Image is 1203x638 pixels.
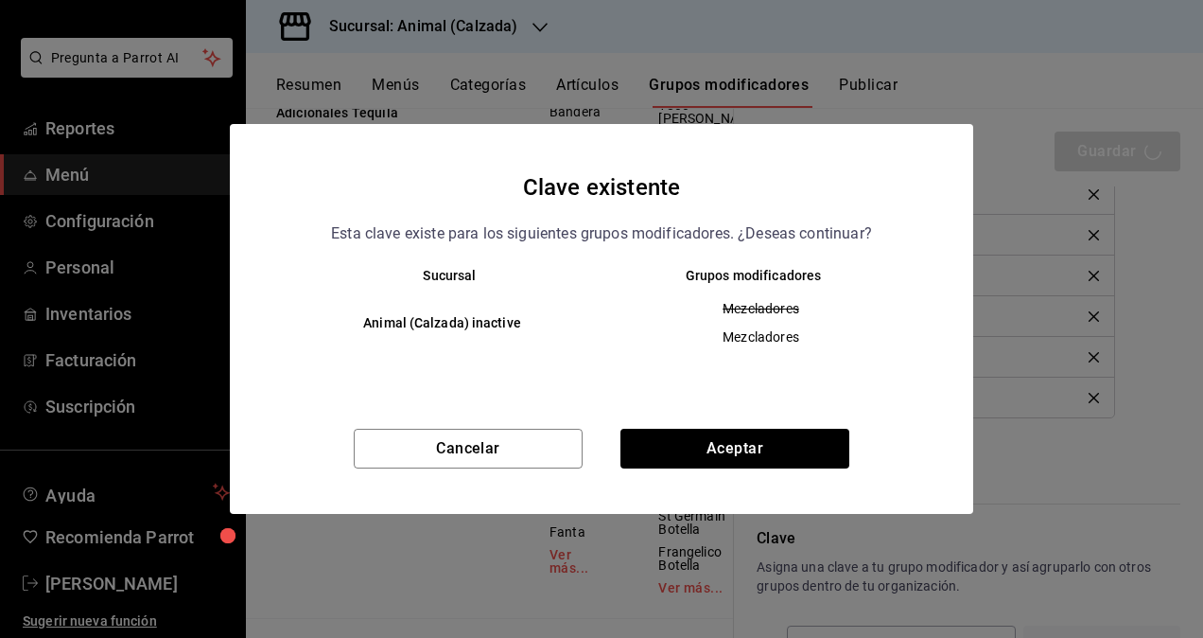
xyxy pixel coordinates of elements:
span: Mezcladores [618,328,904,346]
button: Cancelar [354,429,583,469]
th: Sucursal [268,268,601,283]
h6: Animal (Calzada) inactive [298,313,586,334]
h4: Clave existente [523,169,680,205]
span: Mezcladores [618,299,904,318]
p: Esta clave existe para los siguientes grupos modificadores. ¿Deseas continuar? [331,222,872,246]
th: Grupos modificadores [601,268,935,283]
button: Aceptar [620,429,849,469]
